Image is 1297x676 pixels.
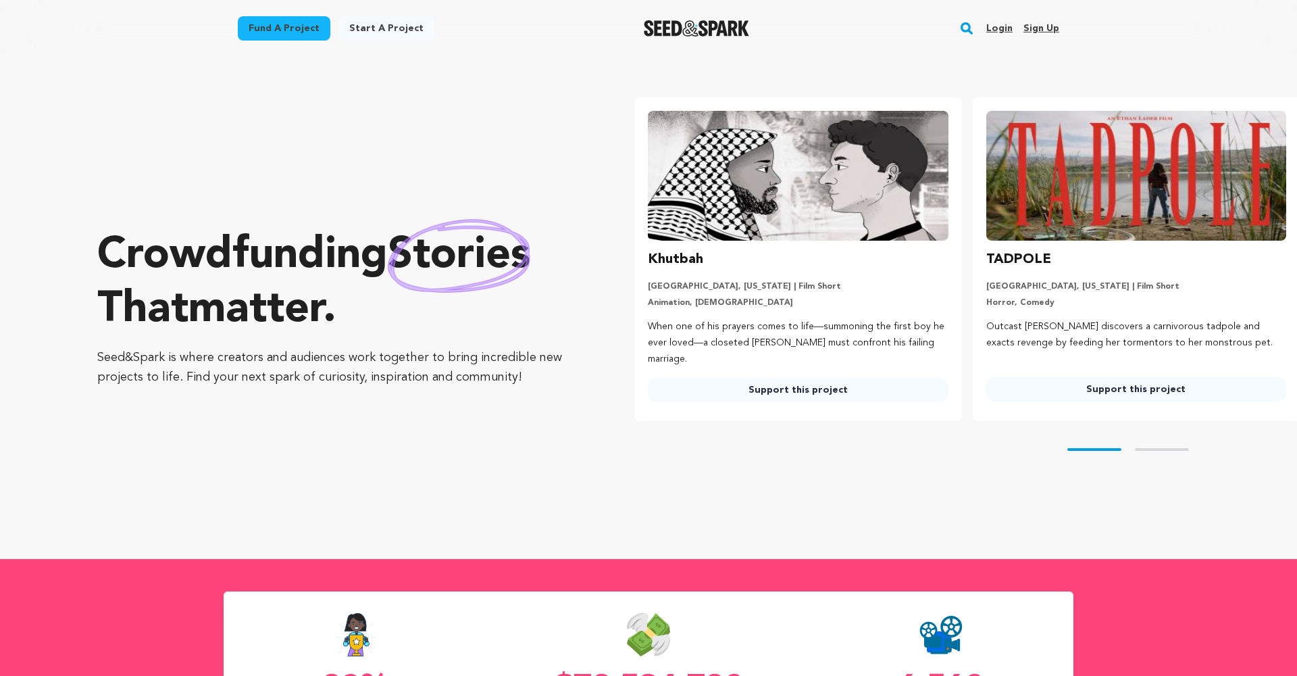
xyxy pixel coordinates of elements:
[986,18,1013,39] a: Login
[986,281,1286,292] p: [GEOGRAPHIC_DATA], [US_STATE] | Film Short
[986,377,1286,402] a: Support this project
[627,613,670,656] img: Seed&Spark Money Raised Icon
[986,111,1286,241] img: TADPOLE image
[648,378,948,402] a: Support this project
[648,111,948,241] img: Khutbah image
[97,348,580,387] p: Seed&Spark is where creators and audiences work together to bring incredible new projects to life...
[644,20,750,37] img: Seed&Spark Logo Dark Mode
[644,20,750,37] a: Seed&Spark Homepage
[335,613,377,656] img: Seed&Spark Success Rate Icon
[338,16,434,41] a: Start a project
[986,319,1286,352] p: Outcast [PERSON_NAME] discovers a carnivorous tadpole and exacts revenge by feeding her tormentor...
[97,229,580,337] p: Crowdfunding that .
[919,613,963,656] img: Seed&Spark Projects Created Icon
[1023,18,1059,39] a: Sign up
[648,319,948,367] p: When one of his prayers comes to life—summoning the first boy he ever loved—a closeted [PERSON_NA...
[238,16,330,41] a: Fund a project
[188,289,323,332] span: matter
[648,297,948,308] p: Animation, [DEMOGRAPHIC_DATA]
[388,219,530,293] img: hand sketched image
[648,249,703,270] h3: Khutbah
[648,281,948,292] p: [GEOGRAPHIC_DATA], [US_STATE] | Film Short
[986,297,1286,308] p: Horror, Comedy
[986,249,1051,270] h3: TADPOLE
